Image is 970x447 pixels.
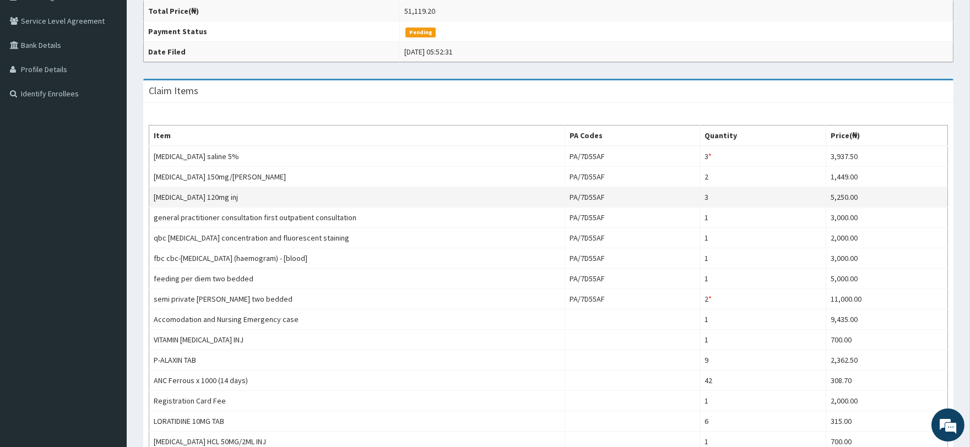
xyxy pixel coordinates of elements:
td: 1 [700,228,826,248]
textarea: Type your message and hit 'Enter' [6,301,210,339]
td: 700.00 [826,330,948,350]
th: Payment Status [144,21,400,42]
td: 1 [700,248,826,269]
td: 1,449.00 [826,167,948,187]
td: PA/7D55AF [565,146,700,167]
td: 3 [700,187,826,208]
td: qbc [MEDICAL_DATA] concentration and fluorescent staining [149,228,565,248]
td: 9 [700,350,826,370]
td: 3,000.00 [826,208,948,228]
td: [MEDICAL_DATA] 120mg inj [149,187,565,208]
th: Date Filed [144,42,400,62]
td: 2 [700,167,826,187]
td: LORATIDINE 10MG TAB [149,411,565,432]
td: 3,937.50 [826,146,948,167]
td: 5,250.00 [826,187,948,208]
td: 308.70 [826,370,948,391]
td: 6 [700,411,826,432]
div: Chat with us now [57,62,185,76]
td: Registration Card Fee [149,391,565,411]
div: Minimize live chat window [181,6,207,32]
td: PA/7D55AF [565,248,700,269]
th: Item [149,126,565,146]
td: semi private [PERSON_NAME] two bedded [149,289,565,309]
td: 2,362.50 [826,350,948,370]
div: [DATE] 05:52:31 [404,46,453,57]
span: Pending [405,28,436,37]
th: Total Price(₦) [144,1,400,21]
td: 11,000.00 [826,289,948,309]
td: 1 [700,269,826,289]
th: PA Codes [565,126,700,146]
td: 3 [700,146,826,167]
td: 42 [700,370,826,391]
h3: Claim Items [149,86,198,96]
td: PA/7D55AF [565,289,700,309]
td: VITAMIN [MEDICAL_DATA] INJ [149,330,565,350]
td: fbc cbc-[MEDICAL_DATA] (haemogram) - [blood] [149,248,565,269]
td: PA/7D55AF [565,187,700,208]
th: Price(₦) [826,126,948,146]
span: We're online! [64,139,152,250]
th: Quantity [700,126,826,146]
td: [MEDICAL_DATA] saline 5% [149,146,565,167]
div: 51,119.20 [404,6,435,17]
td: 2,000.00 [826,228,948,248]
td: [MEDICAL_DATA] 150mg/[PERSON_NAME] [149,167,565,187]
td: PA/7D55AF [565,208,700,228]
td: 9,435.00 [826,309,948,330]
td: feeding per diem two bedded [149,269,565,289]
img: d_794563401_company_1708531726252_794563401 [20,55,45,83]
td: 2 [700,289,826,309]
td: 1 [700,330,826,350]
td: 1 [700,208,826,228]
td: 5,000.00 [826,269,948,289]
td: 315.00 [826,411,948,432]
td: 1 [700,309,826,330]
td: PA/7D55AF [565,167,700,187]
td: 3,000.00 [826,248,948,269]
td: ANC Ferrous x 1000 (14 days) [149,370,565,391]
td: Accomodation and Nursing Emergency case [149,309,565,330]
td: PA/7D55AF [565,228,700,248]
td: general practitioner consultation first outpatient consultation [149,208,565,228]
td: PA/7D55AF [565,269,700,289]
td: 2,000.00 [826,391,948,411]
td: 1 [700,391,826,411]
td: P-ALAXIN TAB [149,350,565,370]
